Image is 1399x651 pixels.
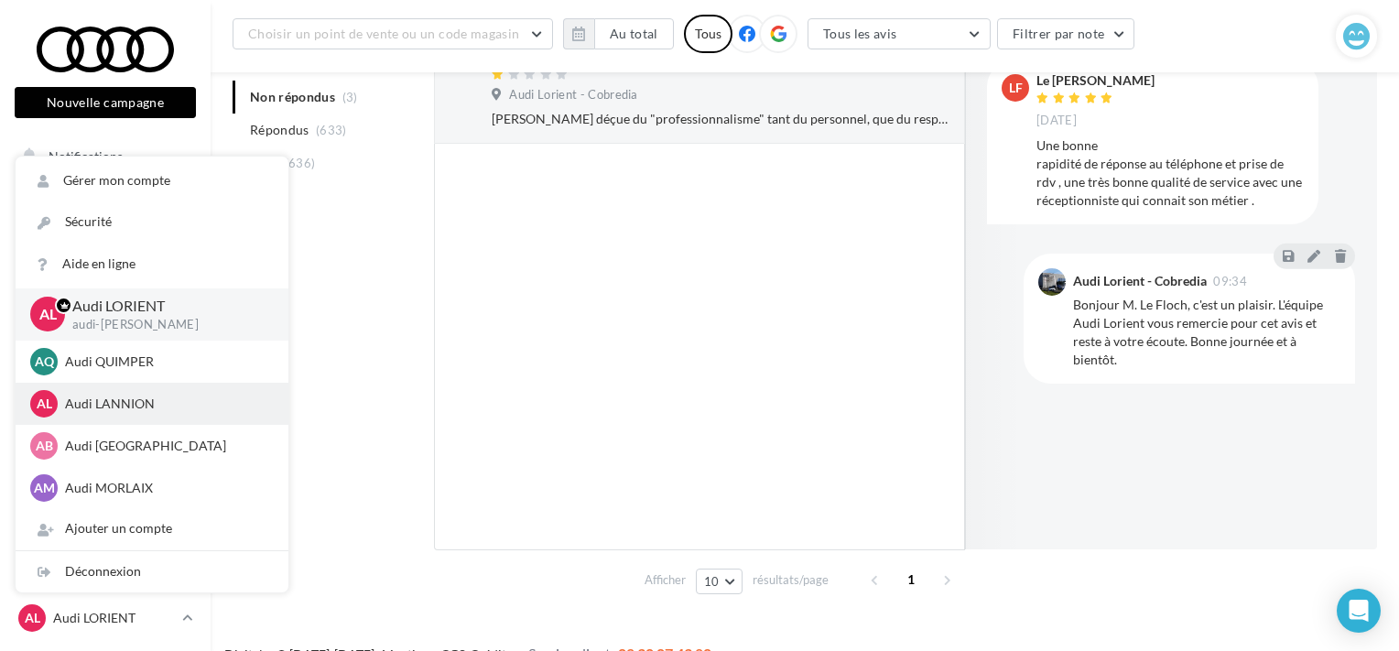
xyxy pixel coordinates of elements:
span: AL [39,304,57,325]
p: Audi LORIENT [72,296,259,317]
span: AM [34,479,55,497]
button: Tous les avis [808,18,991,49]
p: Audi MORLAIX [65,479,266,497]
div: Open Intercom Messenger [1337,589,1381,633]
span: Répondus [250,121,309,139]
a: Boîte de réception30 [11,228,200,267]
span: Choisir un point de vente ou un code magasin [248,26,519,41]
span: (633) [316,123,347,137]
span: 10 [704,574,720,589]
button: Au total [563,18,674,49]
div: Tous [684,15,732,53]
p: Audi QUIMPER [65,353,266,371]
div: [PERSON_NAME] déçue du "professionnalisme" tant du personnel, que du responsable pour une marque ... [492,110,949,128]
button: Filtrer par note [997,18,1135,49]
button: Nouvelle campagne [15,87,196,118]
p: Audi [GEOGRAPHIC_DATA] [65,437,266,455]
span: AQ [35,353,54,371]
a: Aide en ligne [16,244,288,285]
span: Tous [250,154,277,172]
a: AL Audi LORIENT [15,601,196,635]
span: AB [36,437,53,455]
a: PLV et print personnalisable [11,412,200,466]
div: Déconnexion [16,551,288,592]
span: Audi Lorient - Cobredia [509,87,637,103]
button: Choisir un point de vente ou un code magasin [233,18,553,49]
span: 1 [896,565,926,594]
a: Opérations [11,183,200,222]
span: (636) [285,156,316,170]
span: 09:34 [1213,276,1247,288]
div: Ajouter un compte [16,508,288,549]
div: Bonjour M. Le Floch, c'est un plaisir. L'équipe Audi Lorient vous remercie pour cet avis et reste... [1073,296,1340,369]
span: résultats/page [753,571,829,589]
span: AL [37,395,52,413]
button: Notifications [11,137,192,176]
p: audi-[PERSON_NAME] [72,317,259,333]
p: Audi LORIENT [53,609,175,627]
span: Afficher [645,571,686,589]
div: Le [PERSON_NAME] [1036,74,1155,87]
a: Campagnes [11,321,200,360]
span: AL [25,609,40,627]
span: Lf [1009,79,1023,97]
span: Notifications [49,148,123,164]
a: Médiathèque [11,366,200,405]
button: 10 [696,569,743,594]
p: Audi LANNION [65,395,266,413]
span: Tous les avis [823,26,897,41]
div: Audi Lorient - Cobredia [1073,275,1207,288]
a: Visibilité en ligne [11,276,200,314]
div: Une bonne rapidité de réponse au téléphone et prise de rdv , une très bonne qualité de service av... [1036,136,1304,210]
span: [DATE] [1036,113,1077,129]
button: Au total [594,18,674,49]
a: Sécurité [16,201,288,243]
a: Gérer mon compte [16,160,288,201]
